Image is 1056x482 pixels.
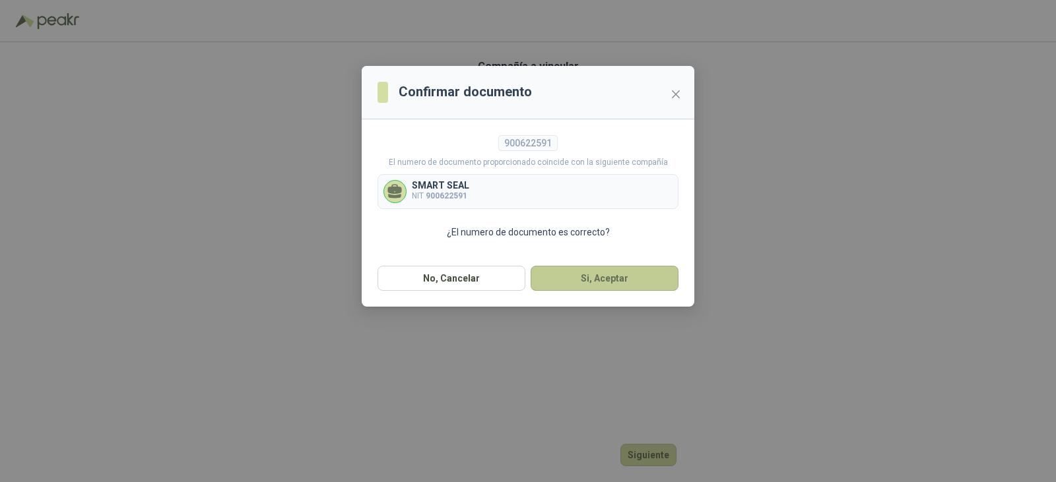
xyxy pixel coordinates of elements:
button: Si, Aceptar [531,266,678,291]
p: ¿El numero de documento es correcto? [378,225,678,239]
h3: Confirmar documento [399,82,532,102]
p: El numero de documento proporcionado coincide con la siguiente compañía [378,156,678,169]
p: SMART SEAL [412,181,469,190]
span: close [671,89,681,100]
p: NIT [412,190,469,202]
b: 900622591 [426,191,467,200]
div: 900622591 [498,135,558,151]
button: Close [665,84,686,105]
button: No, Cancelar [378,266,525,291]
